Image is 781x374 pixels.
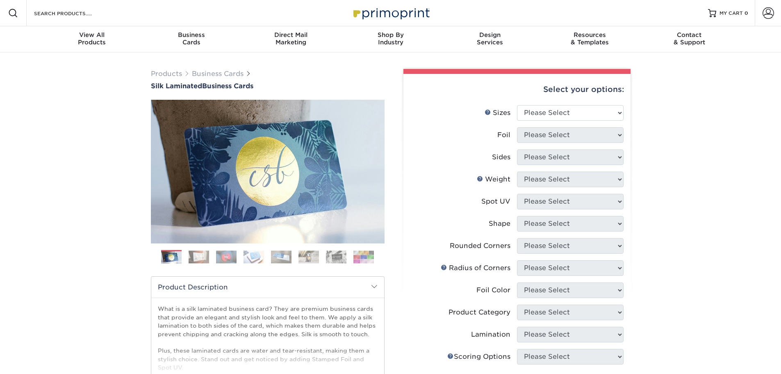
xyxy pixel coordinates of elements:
[476,285,510,295] div: Foil Color
[447,352,510,362] div: Scoring Options
[141,31,241,39] span: Business
[440,31,540,39] span: Design
[441,263,510,273] div: Radius of Corners
[485,108,510,118] div: Sizes
[151,82,385,90] h1: Business Cards
[720,10,743,17] span: MY CART
[341,26,440,53] a: Shop ByIndustry
[410,74,624,105] div: Select your options:
[350,4,432,22] img: Primoprint
[449,307,510,317] div: Product Category
[489,219,510,229] div: Shape
[271,250,291,263] img: Business Cards 05
[640,26,739,53] a: Contact& Support
[151,55,385,289] img: Silk Laminated 01
[241,31,341,39] span: Direct Mail
[151,70,182,78] a: Products
[141,26,241,53] a: BusinessCards
[477,174,510,184] div: Weight
[216,250,237,263] img: Business Cards 03
[341,31,440,39] span: Shop By
[42,26,142,53] a: View AllProducts
[745,10,748,16] span: 0
[298,250,319,263] img: Business Cards 06
[241,31,341,46] div: Marketing
[189,250,209,263] img: Business Cards 02
[492,152,510,162] div: Sides
[540,26,640,53] a: Resources& Templates
[161,247,182,268] img: Business Cards 01
[450,241,510,251] div: Rounded Corners
[151,277,384,298] h2: Product Description
[540,31,640,39] span: Resources
[540,31,640,46] div: & Templates
[33,8,113,18] input: SEARCH PRODUCTS.....
[497,130,510,140] div: Foil
[440,26,540,53] a: DesignServices
[42,31,142,39] span: View All
[326,250,346,263] img: Business Cards 07
[42,31,142,46] div: Products
[192,70,244,78] a: Business Cards
[151,82,385,90] a: Silk LaminatedBusiness Cards
[341,31,440,46] div: Industry
[471,330,510,340] div: Lamination
[244,250,264,263] img: Business Cards 04
[481,197,510,207] div: Spot UV
[640,31,739,46] div: & Support
[151,82,202,90] span: Silk Laminated
[241,26,341,53] a: Direct MailMarketing
[353,250,374,263] img: Business Cards 08
[141,31,241,46] div: Cards
[640,31,739,39] span: Contact
[440,31,540,46] div: Services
